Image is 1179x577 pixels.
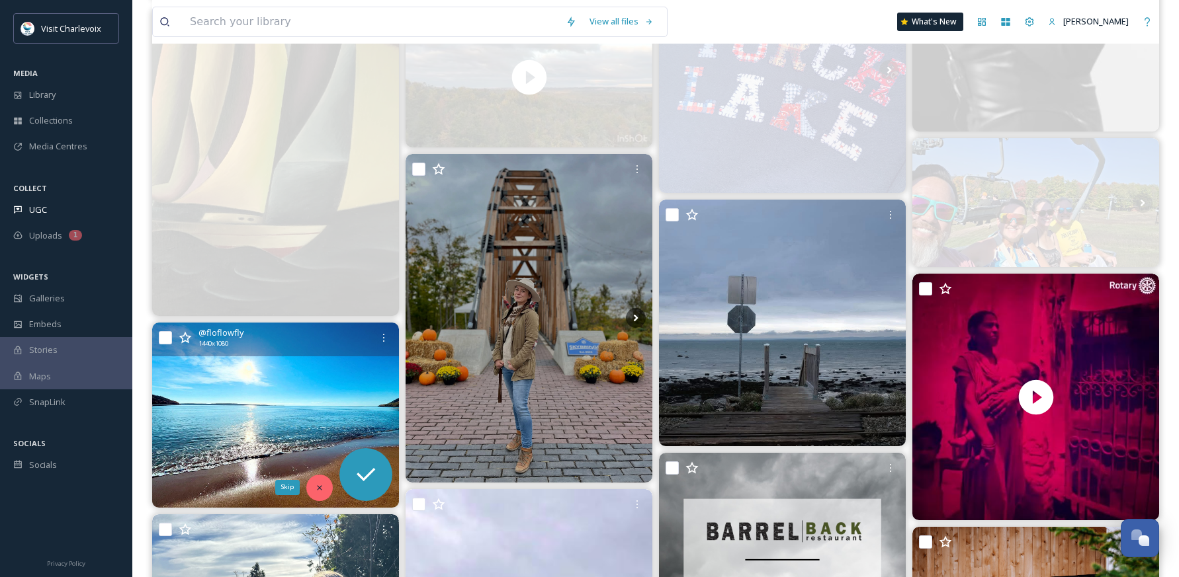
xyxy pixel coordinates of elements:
[13,183,47,193] span: COLLECT
[406,8,652,147] img: thumbnail
[183,7,559,36] input: Search your library
[29,396,65,408] span: SnapLink
[29,114,73,127] span: Collections
[198,339,228,348] span: 1440 x 1080
[912,274,1159,520] video: Each year on October 24th, Rotary and Rotaract Clubs around the world join with partners, health ...
[13,272,48,282] span: WIDGETS
[1041,9,1135,34] a: [PERSON_NAME]
[198,327,243,339] span: @ floflowfly
[659,200,906,446] img: . . . . . . . #charlevoix #capauxoies #fleuvestlaurent #train
[897,13,963,31] a: What's New
[583,9,660,34] a: View all files
[29,292,65,305] span: Galleries
[1063,15,1129,27] span: [PERSON_NAME]
[275,480,300,494] div: Skip
[29,370,51,383] span: Maps
[13,68,38,78] span: MEDIA
[69,230,82,241] div: 1
[912,274,1159,520] img: thumbnail
[1121,519,1159,557] button: Open Chat
[912,138,1159,267] img: Stolen from fuzznut79 and Alicia, last weekends fun at #boynemountain #clamlake and #harborspring...
[41,22,101,34] span: Visit Charlevoix
[29,344,58,356] span: Stories
[47,555,85,570] a: Privacy Policy
[29,140,87,153] span: Media Centres
[47,559,85,568] span: Privacy Policy
[13,438,46,448] span: SOCIALS
[29,229,62,242] span: Uploads
[29,89,56,101] span: Library
[406,154,652,482] img: Boyne Mountain Sky Bridge Fall Vibes!🍁🌻#boynemountain #skybridgeboynemountain #boynecitymichigan ...
[152,8,399,316] img: “Storm at sea”. #painting #sailing #illustration #lakecharlevoix #gallery
[29,204,47,216] span: UGC
[21,22,34,35] img: Visit-Charlevoix_Logo.jpg
[29,318,62,330] span: Embeds
[29,459,57,471] span: Socials
[152,323,399,508] img: #zenitude #baiestpaul #charlevoix #merveilleusement bien💖 #chillandrelax #actiondegrace #nofiltre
